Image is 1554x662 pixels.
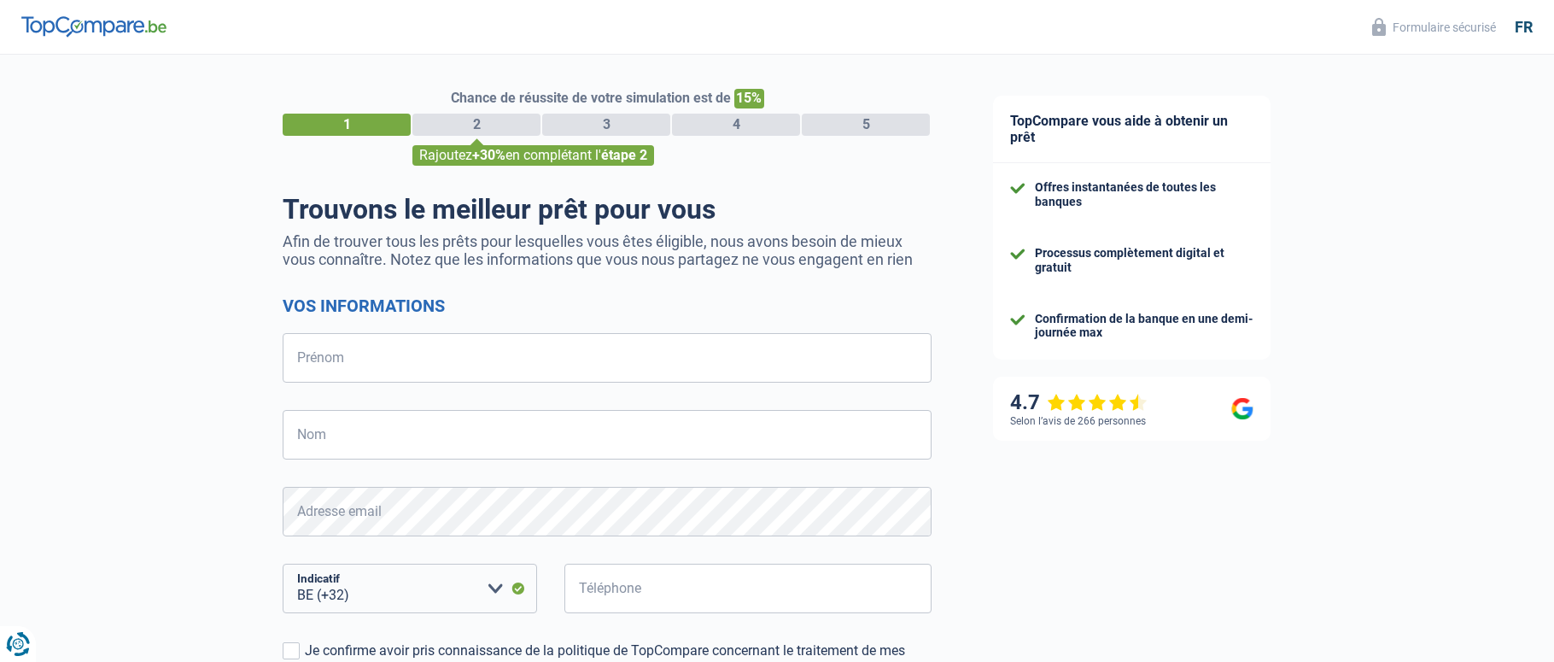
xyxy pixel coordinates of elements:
input: 401020304 [564,564,932,613]
div: Processus complètement digital et gratuit [1035,246,1253,275]
h2: Vos informations [283,296,932,316]
span: étape 2 [601,147,647,163]
div: 1 [283,114,411,136]
div: Offres instantanées de toutes les banques [1035,180,1253,209]
span: +30% [472,147,505,163]
img: TopCompare Logo [21,16,166,37]
button: Formulaire sécurisé [1362,13,1506,41]
div: Rajoutez en complétant l' [412,145,654,166]
h1: Trouvons le meilleur prêt pour vous [283,193,932,226]
div: 3 [542,114,670,136]
div: Selon l’avis de 266 personnes [1010,415,1146,427]
div: 4 [672,114,800,136]
div: 5 [802,114,930,136]
div: Confirmation de la banque en une demi-journée max [1035,312,1253,341]
div: 4.7 [1010,390,1148,415]
span: 15% [734,89,764,108]
span: Chance de réussite de votre simulation est de [451,90,731,106]
div: 2 [412,114,540,136]
div: fr [1515,18,1533,37]
div: TopCompare vous aide à obtenir un prêt [993,96,1271,163]
p: Afin de trouver tous les prêts pour lesquelles vous êtes éligible, nous avons besoin de mieux vou... [283,232,932,268]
